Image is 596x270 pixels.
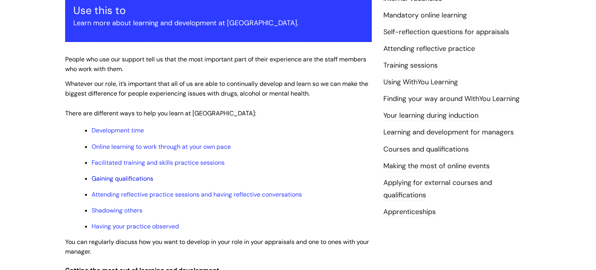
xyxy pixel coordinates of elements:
[92,206,142,214] a: Shadowing others
[92,174,153,183] a: Gaining qualifications
[383,10,467,21] a: Mandatory online learning
[383,77,458,87] a: Using WithYou Learning
[65,109,256,117] span: There are different ways to help you learn at [GEOGRAPHIC_DATA]:
[383,61,438,71] a: Training sessions
[383,178,492,200] a: Applying for external courses and qualifications
[383,127,514,138] a: Learning and development for managers
[73,17,364,29] p: Learn more about learning and development at [GEOGRAPHIC_DATA].
[92,190,302,199] a: Attending reflective practice sessions and having reflective conversations
[65,238,369,256] span: You can regularly discuss how you want to develop in your role in your appraisals and one to ones...
[383,161,490,171] a: Making the most of online events
[65,80,368,98] span: Whatever our role, it’s important that all of us are able to continually develop and learn so we ...
[383,44,475,54] a: Attending reflective practice
[383,94,520,104] a: Finding your way around WithYou Learning
[92,126,144,134] a: Development time
[92,143,231,151] a: Online learning to work through at your own pace
[92,222,179,230] a: Having your practice observed
[383,27,509,37] a: Self-reflection questions for appraisals
[92,159,225,167] a: Facilitated training and skills practice sessions
[383,207,436,217] a: Apprenticeships
[383,111,478,121] a: Your learning during induction
[65,55,366,73] span: People who use our support tell us that the most important part of their experience are the staff...
[383,145,469,155] a: Courses and qualifications
[73,4,364,17] h3: Use this to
